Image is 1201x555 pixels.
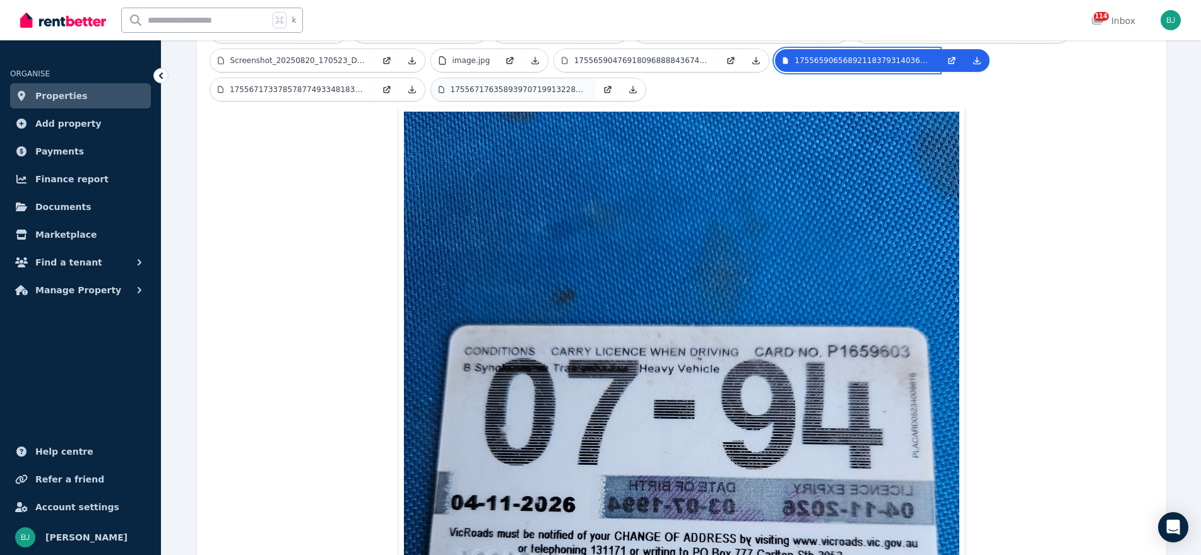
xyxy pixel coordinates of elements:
span: 114 [1094,12,1109,21]
a: Marketplace [10,222,151,247]
a: Account settings [10,494,151,520]
a: Open in new Tab [374,49,399,72]
img: RentBetter [20,11,106,30]
button: Manage Property [10,277,151,303]
span: Account settings [35,500,119,515]
p: 17556590656892118379314036679598.jpg [795,56,932,66]
a: Open in new Tab [718,49,743,72]
a: Download Attachment [743,49,769,72]
span: Documents [35,199,92,214]
span: Properties [35,88,88,103]
span: Payments [35,144,84,159]
span: Manage Property [35,283,121,298]
a: Download Attachment [523,49,548,72]
a: Payments [10,139,151,164]
a: 17556590656892118379314036679598.jpg [775,49,939,72]
div: Open Intercom Messenger [1158,512,1188,542]
a: Open in new Tab [939,49,964,72]
a: 1755671733785787749334818337388.jpg [210,78,374,101]
span: Help centre [35,444,93,459]
a: Open in new Tab [595,78,620,101]
a: Download Attachment [399,49,425,72]
span: Find a tenant [35,255,102,270]
p: 1755671733785787749334818337388.jpg [230,85,367,95]
p: 1755659047691809688884367409140.jpg [574,56,711,66]
span: Marketplace [35,227,97,242]
a: Open in new Tab [374,78,399,101]
a: Download Attachment [964,49,990,72]
span: Add property [35,116,102,131]
p: 17556717635893970719913228948369.jpg [451,85,588,95]
a: 17556717635893970719913228948369.jpg [431,78,595,101]
img: Bom Jin [15,527,35,547]
span: Refer a friend [35,472,104,487]
a: Documents [10,194,151,219]
a: Refer a friend [10,467,151,492]
img: Bom Jin [1161,10,1181,30]
span: [PERSON_NAME] [45,530,127,545]
a: Finance report [10,166,151,192]
a: Add property [10,111,151,136]
span: Finance report [35,172,109,187]
a: image.jpg [431,49,498,72]
span: k [292,15,296,25]
span: ORGANISE [10,69,50,78]
a: Download Attachment [399,78,425,101]
a: Help centre [10,439,151,464]
a: Open in new Tab [497,49,523,72]
a: Screenshot_20250820_170523_Drive.jpg [210,49,374,72]
a: Properties [10,83,151,108]
button: Find a tenant [10,250,151,275]
div: Inbox [1091,15,1135,27]
p: Screenshot_20250820_170523_Drive.jpg [230,56,367,66]
a: 1755659047691809688884367409140.jpg [554,49,718,72]
a: Download Attachment [620,78,646,101]
p: image.jpg [453,56,490,66]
